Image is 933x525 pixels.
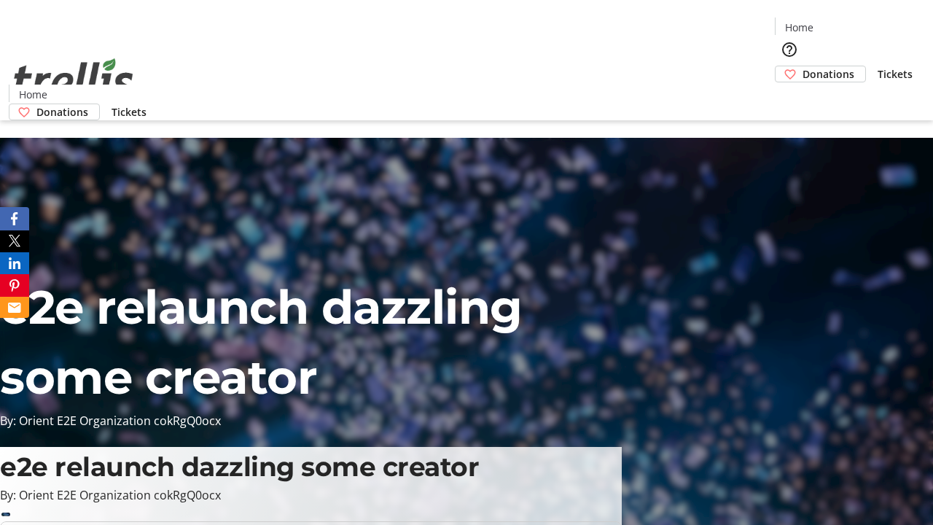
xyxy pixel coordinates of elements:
[776,20,822,35] a: Home
[36,104,88,120] span: Donations
[100,104,158,120] a: Tickets
[9,42,138,115] img: Orient E2E Organization cokRgQ0ocx's Logo
[19,87,47,102] span: Home
[803,66,854,82] span: Donations
[112,104,147,120] span: Tickets
[9,104,100,120] a: Donations
[9,87,56,102] a: Home
[785,20,813,35] span: Home
[775,82,804,112] button: Cart
[878,66,913,82] span: Tickets
[775,35,804,64] button: Help
[775,66,866,82] a: Donations
[866,66,924,82] a: Tickets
